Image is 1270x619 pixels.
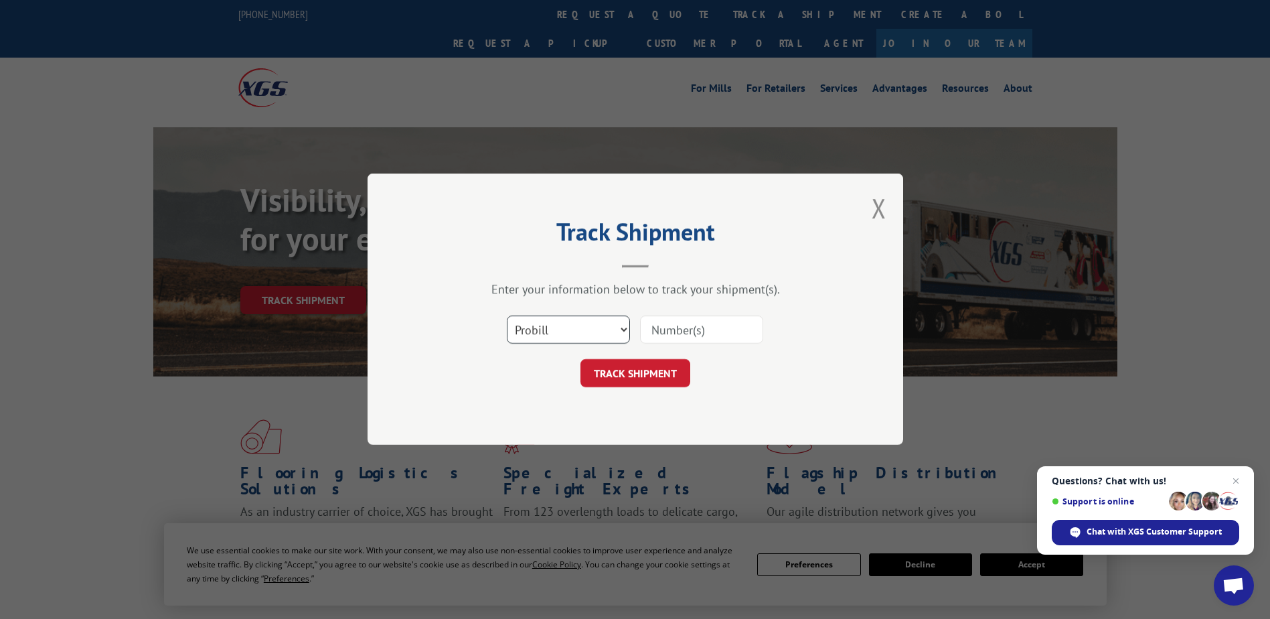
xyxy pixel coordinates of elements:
[1052,496,1164,506] span: Support is online
[640,316,763,344] input: Number(s)
[580,360,690,388] button: TRACK SHIPMENT
[1052,476,1239,486] span: Questions? Chat with us!
[1052,520,1239,545] span: Chat with XGS Customer Support
[434,222,836,248] h2: Track Shipment
[872,190,886,226] button: Close modal
[1087,526,1222,538] span: Chat with XGS Customer Support
[434,282,836,297] div: Enter your information below to track your shipment(s).
[1214,565,1254,606] a: Open chat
